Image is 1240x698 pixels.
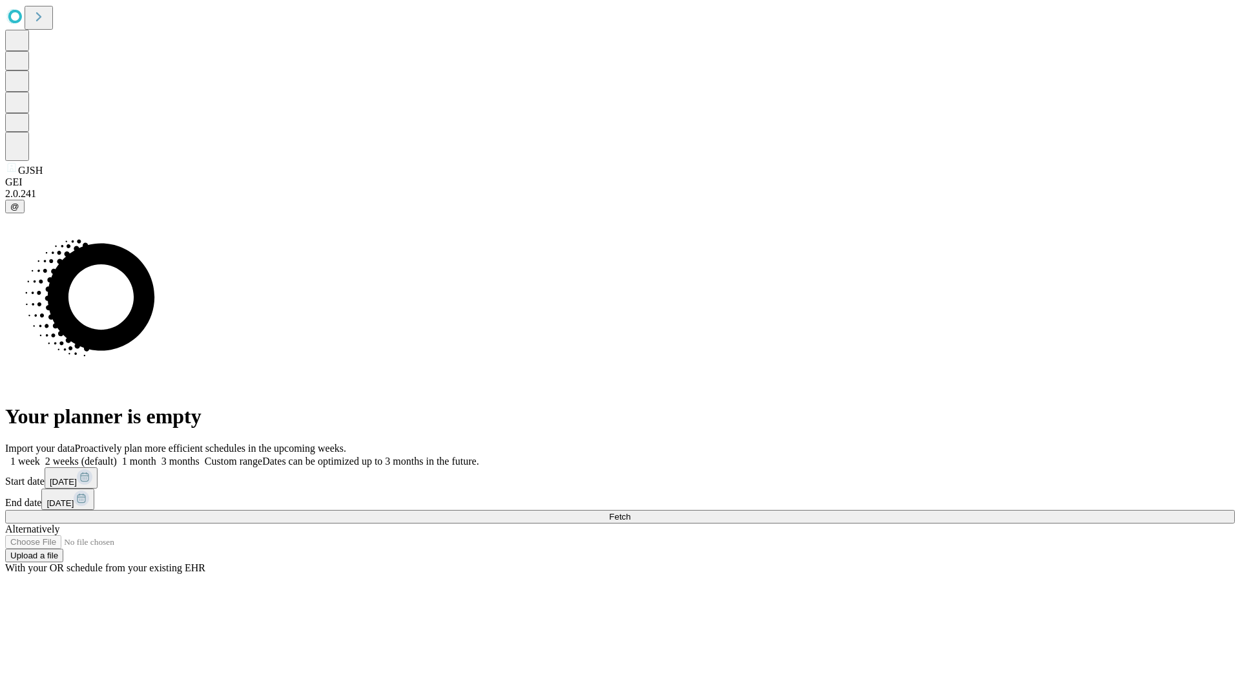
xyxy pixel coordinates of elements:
span: GJSH [18,165,43,176]
span: Alternatively [5,523,59,534]
div: 2.0.241 [5,188,1235,200]
span: With your OR schedule from your existing EHR [5,562,205,573]
span: 3 months [161,456,200,467]
h1: Your planner is empty [5,405,1235,428]
button: Fetch [5,510,1235,523]
span: [DATE] [46,498,74,508]
span: @ [10,202,19,211]
div: GEI [5,176,1235,188]
div: Start date [5,467,1235,489]
span: Fetch [609,512,630,522]
button: [DATE] [45,467,98,489]
span: Import your data [5,443,75,454]
span: Custom range [205,456,262,467]
span: [DATE] [50,477,77,487]
span: 1 week [10,456,40,467]
span: 1 month [122,456,156,467]
button: [DATE] [41,489,94,510]
span: Proactively plan more efficient schedules in the upcoming weeks. [75,443,346,454]
span: 2 weeks (default) [45,456,117,467]
button: @ [5,200,25,213]
button: Upload a file [5,549,63,562]
div: End date [5,489,1235,510]
span: Dates can be optimized up to 3 months in the future. [262,456,479,467]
